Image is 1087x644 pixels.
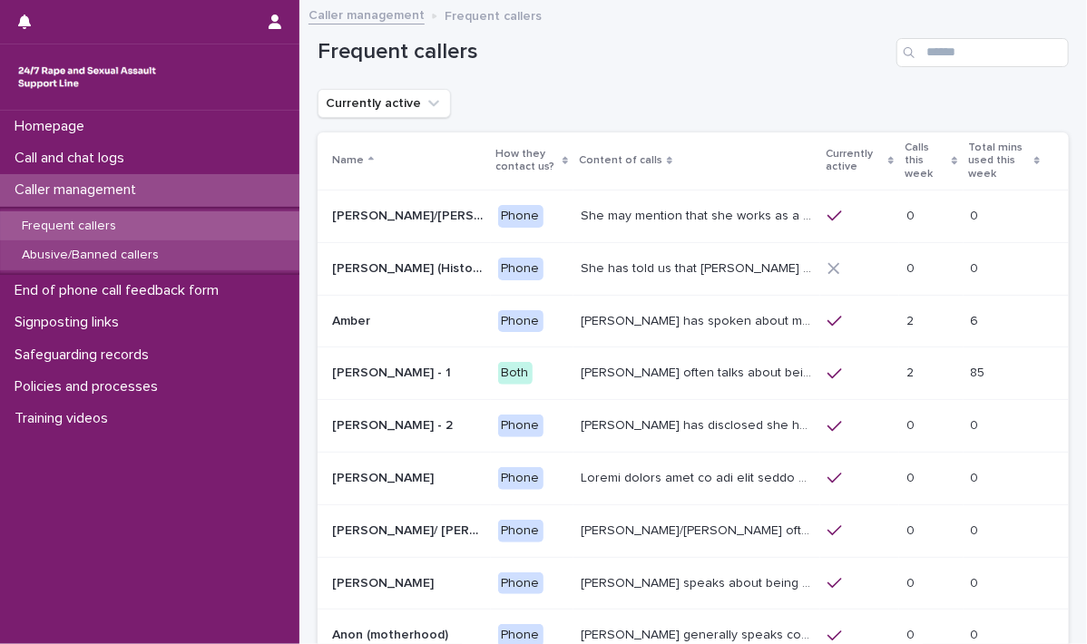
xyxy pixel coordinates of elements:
p: 2 [906,362,917,381]
div: Phone [498,205,543,228]
p: Homepage [7,118,99,135]
p: Alison (Historic Plan) [332,258,487,277]
button: Currently active [318,89,451,118]
p: 0 [906,205,918,224]
p: Signposting links [7,314,133,331]
div: Phone [498,572,543,595]
p: 0 [906,467,918,486]
p: Caller generally speaks conversationally about many different things in her life and rarely speak... [581,624,817,643]
p: [PERSON_NAME] - 2 [332,415,456,434]
p: [PERSON_NAME] [332,467,437,486]
p: Amber [332,310,374,329]
div: Phone [498,467,543,490]
p: 0 [906,258,918,277]
p: Policies and processes [7,378,172,395]
div: Both [498,362,533,385]
p: Total mins used this week [969,138,1030,184]
p: How they contact us? [496,144,558,178]
p: Content of calls [579,151,662,171]
tr: [PERSON_NAME] - 2[PERSON_NAME] - 2 Phone[PERSON_NAME] has disclosed she has survived two rapes, o... [318,400,1069,453]
p: She may mention that she works as a Nanny, looking after two children. Abbie / Emily has let us k... [581,205,817,224]
tr: [PERSON_NAME]/ [PERSON_NAME][PERSON_NAME]/ [PERSON_NAME] Phone[PERSON_NAME]/[PERSON_NAME] often t... [318,504,1069,557]
p: Caller management [7,181,151,199]
tr: [PERSON_NAME][PERSON_NAME] Phone[PERSON_NAME] speaks about being raped and abused by the police a... [318,557,1069,610]
p: Amber has spoken about multiple experiences of sexual abuse. Amber told us she is now 18 (as of 0... [581,310,817,329]
p: 0 [971,572,983,591]
p: 6 [971,310,983,329]
div: Phone [498,258,543,280]
p: Amy has disclosed she has survived two rapes, one in the UK and the other in Australia in 2013. S... [581,415,817,434]
p: 0 [971,415,983,434]
p: 0 [971,205,983,224]
p: [PERSON_NAME]/ [PERSON_NAME] [332,520,487,539]
div: Phone [498,520,543,542]
p: Calls this week [905,138,948,184]
p: 0 [971,258,983,277]
p: 0 [906,624,918,643]
p: Anon (motherhood) [332,624,452,643]
p: Amy often talks about being raped a night before or 2 weeks ago or a month ago. She also makes re... [581,362,817,381]
p: Safeguarding records [7,346,163,364]
h1: Frequent callers [318,39,889,65]
p: Name [332,151,364,171]
a: Caller management [308,4,425,24]
p: Frequent callers [445,5,542,24]
p: Anna/Emma often talks about being raped at gunpoint at the age of 13/14 by her ex-partner, aged 1... [581,520,817,539]
p: 0 [906,520,918,539]
p: 0 [971,520,983,539]
p: [PERSON_NAME] [332,572,437,591]
tr: [PERSON_NAME] (Historic Plan)[PERSON_NAME] (Historic Plan) PhoneShe has told us that [PERSON_NAME... [318,242,1069,295]
tr: AmberAmber Phone[PERSON_NAME] has spoken about multiple experiences of [MEDICAL_DATA]. [PERSON_NA... [318,295,1069,347]
tr: [PERSON_NAME] - 1[PERSON_NAME] - 1 Both[PERSON_NAME] often talks about being raped a night before... [318,347,1069,400]
p: Caller speaks about being raped and abused by the police and her ex-husband of 20 years. She has ... [581,572,817,591]
tr: [PERSON_NAME][PERSON_NAME] PhoneLoremi dolors amet co adi elit seddo eiu tempor in u labor et dol... [318,452,1069,504]
p: 0 [906,572,918,591]
p: 2 [906,310,917,329]
input: Search [896,38,1069,67]
p: Abusive/Banned callers [7,248,173,263]
p: She has told us that Prince Andrew was involved with her abuse. Men from Hollywood (or 'Hollywood... [581,258,817,277]
p: [PERSON_NAME] - 1 [332,362,455,381]
p: 85 [971,362,989,381]
div: Phone [498,310,543,333]
p: End of phone call feedback form [7,282,233,299]
p: Frequent callers [7,219,131,234]
p: Currently active [826,144,884,178]
p: Call and chat logs [7,150,139,167]
tr: [PERSON_NAME]/[PERSON_NAME] (Anon/'I don't know'/'I can't remember')[PERSON_NAME]/[PERSON_NAME] (... [318,190,1069,242]
p: Training videos [7,410,122,427]
img: rhQMoQhaT3yELyF149Cw [15,59,160,95]
p: Abbie/Emily (Anon/'I don't know'/'I can't remember') [332,205,487,224]
div: Phone [498,415,543,437]
p: Andrew shared that he has been raped and beaten by a group of men in or near his home twice withi... [581,467,817,486]
p: 0 [971,467,983,486]
p: 0 [906,415,918,434]
p: 0 [971,624,983,643]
